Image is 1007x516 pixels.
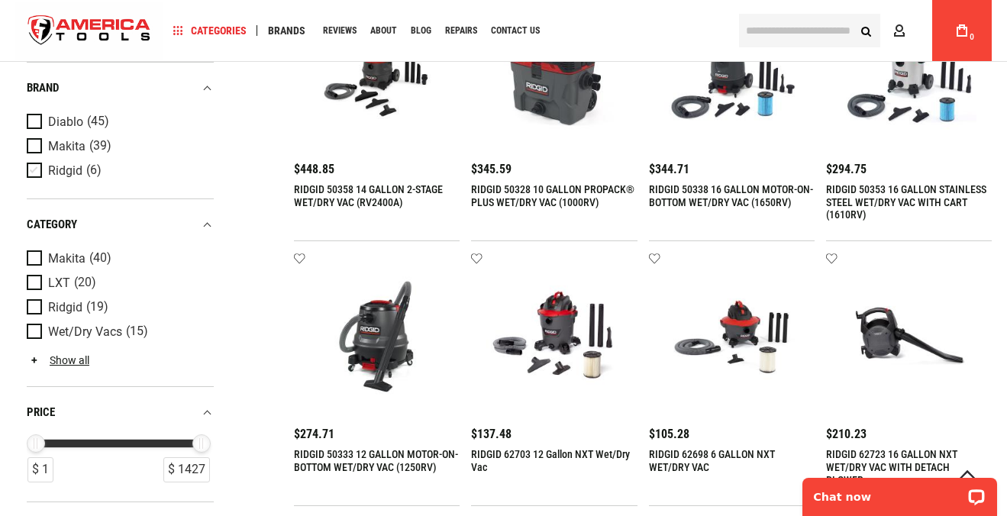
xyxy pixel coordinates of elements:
[294,183,443,208] a: RIDGID 50358 14 GALLON 2-STAGE WET/DRY VAC (RV2400A)
[27,250,210,266] a: Makita (40)
[484,21,547,41] a: Contact Us
[163,456,210,482] div: $ 1427
[370,26,397,35] span: About
[74,276,96,289] span: (20)
[15,2,163,60] a: store logo
[826,183,986,221] a: RIDGID 50353 16 GALLON STAINLESS STEEL WET/DRY VAC WITH CART (1610RV)
[445,26,477,35] span: Repairs
[438,21,484,41] a: Repairs
[649,448,775,473] a: RIDGID 62698 6 GALLON NXT WET/DRY VAC
[27,353,89,366] a: Show all
[48,114,83,128] span: Diablo
[309,2,444,137] img: RIDGID 50358 14 GALLON 2-STAGE WET/DRY VAC (RV2400A)
[27,61,214,501] div: Product Filters
[27,77,214,98] div: Brand
[48,163,82,177] span: Ridgid
[486,268,621,403] img: RIDGID 62703 12 Gallon NXT Wet/Dry Vac
[87,115,109,128] span: (45)
[970,33,974,41] span: 0
[649,163,689,176] span: $344.71
[89,140,111,153] span: (39)
[294,163,334,176] span: $448.85
[294,448,458,473] a: RIDGID 50333 12 GALLON MOTOR-ON-BOTTOM WET/DRY VAC (1250RV)
[471,183,634,208] a: RIDGID 50328 10 GALLON PROPACK® PLUS WET/DRY VAC (1000RV)
[15,2,163,60] img: America Tools
[323,26,357,35] span: Reviews
[27,274,210,291] a: LXT (20)
[48,300,82,314] span: Ridgid
[27,137,210,154] a: Makita (39)
[363,21,404,41] a: About
[664,268,799,403] img: RIDGID 62698 6 GALLON NXT WET/DRY VAC
[649,428,689,440] span: $105.28
[48,276,70,289] span: LXT
[126,325,148,338] span: (15)
[309,268,444,403] img: RIDGID 50333 12 GALLON MOTOR-ON-BOTTOM WET/DRY VAC (1250RV)
[404,21,438,41] a: Blog
[86,164,102,177] span: (6)
[826,448,973,486] a: RIDGID 62723 16 GALLON NXT WET/DRY VAC WITH DETACHABLE BLOWER
[27,298,210,315] a: Ridgid (19)
[471,448,630,473] a: RIDGID 62703 12 Gallon NXT Wet/Dry Vac
[649,183,813,208] a: RIDGID 50338 16 GALLON MOTOR-ON-BOTTOM WET/DRY VAC (1650RV)
[89,252,111,265] span: (40)
[48,251,86,265] span: Makita
[27,456,53,482] div: $ 1
[486,2,621,137] img: RIDGID 50328 10 GALLON PROPACK® PLUS WET/DRY VAC (1000RV)
[841,2,976,137] img: RIDGID 50353 16 GALLON STAINLESS STEEL WET/DRY VAC WITH CART (1610RV)
[27,402,214,422] div: price
[268,25,305,36] span: Brands
[27,162,210,179] a: Ridgid (6)
[48,139,86,153] span: Makita
[27,214,214,234] div: category
[86,301,108,314] span: (19)
[491,26,540,35] span: Contact Us
[664,2,799,137] img: RIDGID 50338 16 GALLON MOTOR-ON-BOTTOM WET/DRY VAC (1650RV)
[261,21,312,41] a: Brands
[294,428,334,440] span: $274.71
[27,323,210,340] a: Wet/Dry Vacs (15)
[48,324,122,338] span: Wet/Dry Vacs
[471,163,512,176] span: $345.59
[166,21,253,41] a: Categories
[851,16,880,45] button: Search
[471,428,512,440] span: $137.48
[792,468,1007,516] iframe: LiveChat chat widget
[411,26,431,35] span: Blog
[316,21,363,41] a: Reviews
[27,113,210,130] a: Diablo (45)
[173,25,247,36] span: Categories
[826,428,867,440] span: $210.23
[841,268,976,403] img: RIDGID 62723 16 GALLON NXT WET/DRY VAC WITH DETACHABLE BLOWER
[826,163,867,176] span: $294.75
